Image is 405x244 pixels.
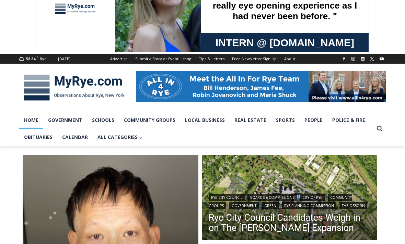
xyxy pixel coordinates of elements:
[209,194,245,201] a: Rye City Council
[106,54,131,64] a: Advertise
[58,56,70,62] div: [DATE]
[262,202,279,209] a: Green
[119,112,180,129] a: Community Groups
[378,55,386,63] a: YouTube
[106,54,299,64] nav: Secondary Navigation
[339,202,367,209] a: The Osborn
[327,112,370,129] a: Police & Fire
[173,0,324,66] div: "[PERSON_NAME] and I covered the [DATE] Parade, which was a really eye opening experience as I ha...
[209,213,371,233] a: Rye City Council Candidates Weigh in on The [PERSON_NAME] Expansion
[26,56,35,61] span: 58.84
[19,112,373,146] nav: Primary Navigation
[195,54,228,64] a: Tips & Letters
[165,66,333,85] a: Intern @ [DOMAIN_NAME]
[373,123,386,135] button: View Search Form
[40,56,47,62] div: Rye
[230,112,271,129] a: Real Estate
[57,129,93,146] a: Calendar
[19,70,129,105] img: MyRye.com
[228,54,280,64] a: Free Newsletter Sign Up
[43,112,87,129] a: Government
[248,194,297,201] a: Boards & Commissions
[202,155,378,242] a: Read More Rye City Council Candidates Weigh in on The Osborn Expansion
[282,202,336,209] a: Rye Planning Commission
[131,54,195,64] a: Submit a Story or Event Listing
[19,129,57,146] a: Obituaries
[300,112,327,129] a: People
[280,54,299,64] a: About
[180,112,230,129] a: Local Business
[340,55,348,63] a: Facebook
[19,112,43,129] a: Home
[368,55,376,63] a: X
[359,55,367,63] a: Linkedin
[209,193,371,209] div: | | | | | | |
[349,55,357,63] a: Instagram
[209,194,352,209] a: Community Groups
[180,68,318,84] span: Intern @ [DOMAIN_NAME]
[93,129,147,146] button: Child menu of All Categories
[36,55,38,59] span: F
[87,112,119,129] a: Schools
[202,155,378,242] img: (PHOTO: Illustrative plan of The Osborn's proposed site plan from the July 10, 2025 planning comm...
[300,194,325,201] a: City of Rye
[136,71,386,102] img: All in for Rye
[229,202,259,209] a: Government
[271,112,300,129] a: Sports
